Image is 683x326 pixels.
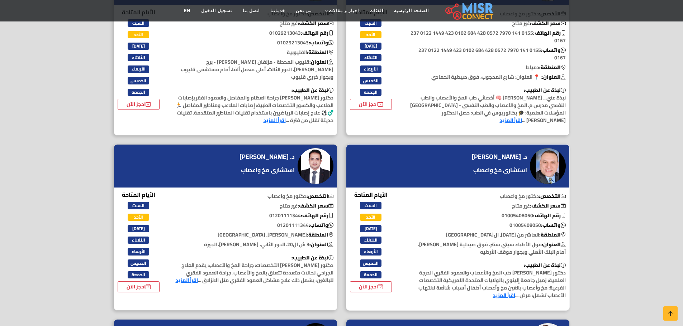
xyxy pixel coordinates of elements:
div: الأيام المتاحة [118,190,160,292]
b: التخصص: [539,191,566,201]
b: رقم الهاتف: [533,211,566,220]
p: 3 ش ال20، الدور الثاني، [PERSON_NAME]، الجيزة [172,241,337,248]
a: د. [PERSON_NAME] [239,151,297,162]
p: دكتور مخ واعصاب [172,193,337,200]
b: نبذة عن الطبيب: [524,261,566,270]
b: نبذة عن الطبيب: [291,253,333,262]
img: main.misr_connect [445,2,493,20]
div: الأيام المتاحة [350,8,392,110]
span: الأحد [360,214,381,221]
a: احجز الآن [118,281,160,292]
span: الأربعاء [360,65,381,73]
a: اتصل بنا [237,4,265,18]
p: قليوب المحطة - مزلقان [PERSON_NAME] - برج [PERSON_NAME]، الدور الثالث، أعلى معمل ألفا، أمام مستشف... [172,58,337,81]
span: اخبار و مقالات [329,8,359,14]
span: الجمعة [128,271,149,278]
b: المنطقة: [539,230,566,239]
a: اقرأ المزيد [176,276,198,285]
p: : 📍 العنوان: شارع المحجوب، فوق صيدلية الحمادي [404,73,569,81]
a: الصفحة الرئيسية [389,4,434,18]
p: غير متاح [172,202,337,210]
a: احجز الآن [350,281,392,292]
span: السبت [128,202,149,209]
b: رقم الهاتف: [533,28,566,38]
b: رقم الهاتف: [301,211,333,220]
h4: د. [PERSON_NAME] [472,153,527,161]
b: واتساب: [309,220,333,230]
b: العنوان: [309,240,333,249]
span: الجمعة [360,271,381,278]
p: مول الأطباء سيتي سنتر، فوق صيدلية [PERSON_NAME]، أمام البنك الأهلي وبجوار موقف الأردنيه [404,241,569,256]
b: سعر الكشف: [530,19,566,28]
b: رقم الهاتف: [301,28,333,38]
span: الثلاثاء [360,54,381,61]
p: ‎01201111344 [172,222,337,229]
a: من نحن [290,4,317,18]
span: السبت [360,202,381,209]
b: المنطقة: [307,230,333,239]
img: د. ياسر عبد الله [530,148,566,184]
span: [DATE] [128,225,149,232]
p: نبذة عني... [PERSON_NAME] 🧠 أخصائي طب المخ والأعصاب والطب النفسي مدرس م. المخ والأعصاب والطب النف... [404,87,569,124]
span: الأحد [128,31,149,38]
a: EN [179,4,196,18]
p: القليوبية [172,49,337,56]
span: الأربعاء [128,65,149,73]
a: احجز الآن [350,99,392,110]
b: سعر الكشف: [298,19,333,28]
span: السبت [128,19,149,26]
b: سعر الكشف: [530,201,566,210]
h4: د. [PERSON_NAME] [239,153,295,161]
p: العاشر من [DATE], ال[GEOGRAPHIC_DATA] [404,231,569,239]
span: الأربعاء [128,248,149,255]
p: 01005408050‏ [404,212,569,219]
b: نبذة عن الطبيب: [524,86,566,95]
span: السبت [360,19,381,26]
a: الفئات [364,4,389,18]
p: دكتور [PERSON_NAME] التخصصات: جراحة المخ والأعصاب: يقدم العلاج الجراحي لحالات متعددة تتعلق بالمخ ... [172,254,337,284]
b: التخصص: [307,191,333,201]
a: استشارى مخ واعصاب [239,166,297,174]
span: الثلاثاء [128,54,149,61]
p: 0155 141 7970 0572 428 684 0102 423 1449 0122 237 0167 [404,29,569,44]
span: الخميس [360,77,381,84]
p: 0155 141 7970 0572 428 684 0102 423 1449 0122 237 0167 [404,47,569,62]
a: تسجيل الدخول [196,4,237,18]
span: الثلاثاء [360,237,381,244]
div: الأيام المتاحة [350,190,392,292]
a: اقرأ المزيد [500,116,522,125]
p: دكتور مخ واعصاب [404,193,569,200]
p: 01029213043 [172,29,337,37]
b: سعر الكشف: [298,201,333,210]
p: غير متاح [172,20,337,27]
div: الأيام المتاحة [118,8,160,110]
b: المنطقة: [307,48,333,57]
span: الجمعة [360,89,381,96]
a: استشارى مخ واعصاب [471,166,529,174]
span: الأحد [128,214,149,221]
p: دكتور [PERSON_NAME] جراحة العظام والمفاصل والعمود الفقريإصابات الملاعب والكسور التخصصات الطبية: إ... [172,87,337,124]
p: دمياط [404,64,569,71]
p: دكتور [PERSON_NAME] طب المخ والأعصاب والعمود الفقري الدرجة العلمية: زميل جامعة إلينوي بالولايات ا... [404,262,569,299]
img: د. عبد اللطيف مطاوع [298,148,333,184]
p: غير متاح [404,202,569,210]
span: الجمعة [128,89,149,96]
p: غير متاح [404,20,569,27]
p: 01029213043 [172,39,337,47]
b: واتساب: [309,38,333,47]
b: المنطقة: [539,63,566,72]
p: [PERSON_NAME], [GEOGRAPHIC_DATA] [172,231,337,239]
a: اقرأ المزيد [264,116,286,125]
b: العنوان: [542,240,566,249]
a: خدماتنا [265,4,290,18]
a: اقرأ المزيد [493,291,515,300]
span: الأحد [360,31,381,38]
p: ‎01201111344 [172,212,337,219]
b: العنوان: [542,72,566,82]
span: [DATE] [360,225,381,232]
b: العنوان: [309,57,333,67]
span: الأربعاء [360,248,381,255]
a: د. [PERSON_NAME] [472,151,529,162]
